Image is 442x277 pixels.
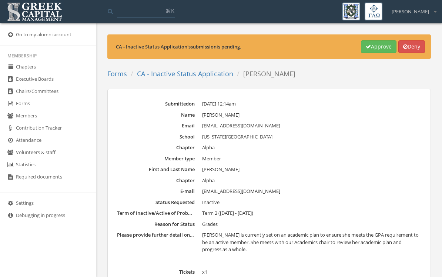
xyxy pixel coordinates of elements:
span: Grades [202,221,218,227]
dd: x 1 [202,268,421,276]
dd: [US_STATE][GEOGRAPHIC_DATA] [202,133,421,141]
dt: Email [117,122,195,129]
dt: Member type [117,155,195,162]
span: Term 2 ([DATE] - [DATE]) [202,210,253,216]
dd: [EMAIL_ADDRESS][DOMAIN_NAME] [202,122,421,130]
span: [DATE] 12:14am [202,100,236,107]
dt: Tickets [117,268,195,276]
dt: Term of Inactive/Active of Probation Status [117,210,195,217]
dt: Submitted on [117,100,195,107]
dd: Alpha [202,144,421,151]
dt: Chapter [117,177,195,184]
span: [PERSON_NAME] is currently set on an academic plan to ensure she meets the GPA requirement to be ... [202,231,419,253]
span: ⌘K [165,7,174,14]
dt: Name [117,111,195,119]
dt: Reason for Status [117,221,195,228]
dd: [PERSON_NAME] [202,111,421,119]
dt: Chapter [117,144,195,151]
dt: First and Last Name [117,166,195,173]
span: [PERSON_NAME] [392,8,429,15]
span: [PERSON_NAME] [202,166,240,173]
span: [EMAIL_ADDRESS][DOMAIN_NAME] [202,188,280,194]
a: Forms [107,69,127,78]
dt: E-mail [117,188,195,195]
dt: Please provide further detail on reason selected above [117,231,195,238]
div: CA - Inactive Status Application 's submission is pending. [116,43,361,50]
a: CA - Inactive Status Application [137,69,233,78]
dt: Status Requested [117,199,195,206]
button: Deny [398,40,425,53]
button: Approve [361,40,396,53]
span: Alpha [202,177,215,184]
span: Inactive [202,199,220,206]
dd: Member [202,155,421,163]
div: [PERSON_NAME] [387,3,436,15]
li: [PERSON_NAME] [233,69,295,79]
dt: School [117,133,195,140]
